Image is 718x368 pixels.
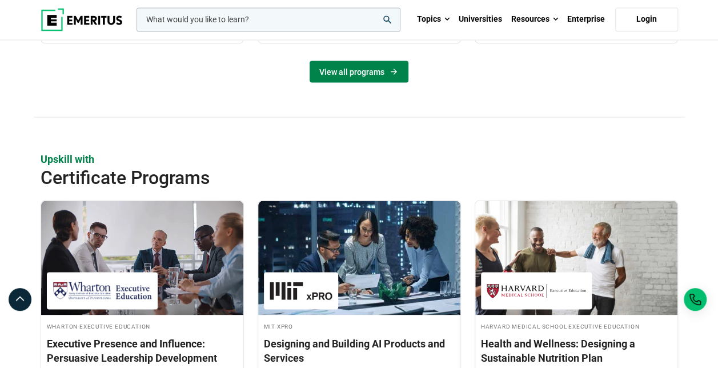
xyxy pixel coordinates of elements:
h4: MIT xPRO [264,321,455,330]
h3: Health and Wellness: Designing a Sustainable Nutrition Plan [481,336,672,365]
p: Upskill with [41,151,678,166]
img: Health and Wellness: Designing a Sustainable Nutrition Plan | Online Healthcare Course [475,201,677,315]
img: Harvard Medical School Executive Education [487,278,586,303]
a: Login [615,7,678,31]
img: Designing and Building AI Products and Services | Online AI and Machine Learning Course [258,201,460,315]
img: Wharton Executive Education [53,278,152,303]
a: View all programs [310,61,408,82]
h3: Executive Presence and Influence: Persuasive Leadership Development [47,336,238,365]
h4: Wharton Executive Education [47,321,238,330]
h2: Certificate Programs [41,166,614,189]
img: Executive Presence and Influence: Persuasive Leadership Development | Online Leadership Course [41,201,243,315]
h3: Designing and Building AI Products and Services [264,336,455,365]
img: MIT xPRO [270,278,332,303]
input: woocommerce-product-search-field-0 [137,7,400,31]
h4: Harvard Medical School Executive Education [481,321,672,330]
